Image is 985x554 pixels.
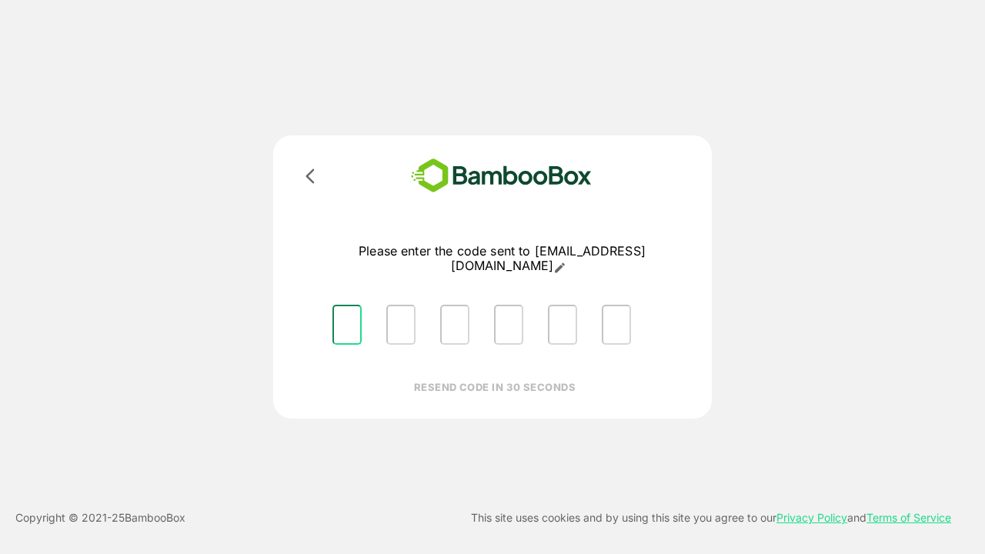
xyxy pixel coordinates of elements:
p: Please enter the code sent to [EMAIL_ADDRESS][DOMAIN_NAME] [320,244,684,274]
img: bamboobox [389,154,614,198]
input: Please enter OTP character 1 [332,305,362,345]
input: Please enter OTP character 5 [548,305,577,345]
a: Privacy Policy [776,511,847,524]
input: Please enter OTP character 2 [386,305,416,345]
p: Copyright © 2021- 25 BambooBox [15,509,185,527]
a: Terms of Service [866,511,951,524]
input: Please enter OTP character 4 [494,305,523,345]
p: This site uses cookies and by using this site you agree to our and [471,509,951,527]
input: Please enter OTP character 3 [440,305,469,345]
input: Please enter OTP character 6 [602,305,631,345]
